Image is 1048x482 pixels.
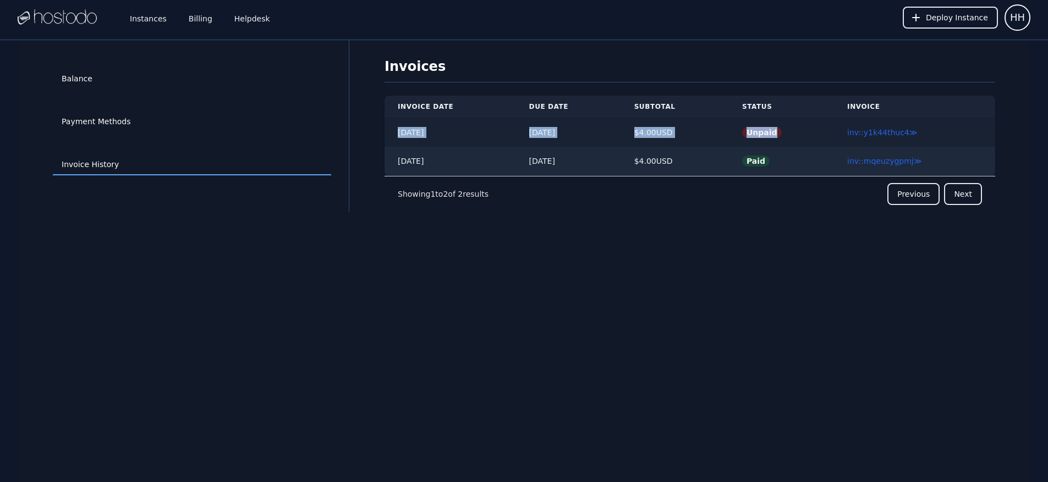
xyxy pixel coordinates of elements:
th: Invoice [834,96,995,118]
h1: Invoices [385,58,995,82]
img: Logo [18,9,97,26]
span: 2 [443,190,448,198]
span: HH [1010,10,1025,25]
nav: Pagination [385,176,995,212]
span: 1 [430,190,435,198]
div: $ 4.00 USD [634,127,716,138]
div: $ 4.00 USD [634,156,716,167]
button: Next [944,183,982,205]
button: User menu [1005,4,1030,31]
th: Subtotal [621,96,729,118]
span: Unpaid [742,127,782,138]
a: Invoice History [53,154,331,175]
p: Showing to of results [398,189,489,200]
th: Due Date [516,96,621,118]
span: 2 [458,190,463,198]
th: Invoice Date [385,96,516,118]
th: Status [729,96,834,118]
a: Balance [53,69,331,90]
td: [DATE] [385,118,516,147]
button: Previous [887,183,940,205]
a: Payment Methods [53,112,331,132]
span: Deploy Instance [926,12,988,23]
td: [DATE] [516,147,621,176]
td: [DATE] [516,118,621,147]
span: Paid [742,156,770,167]
a: inv::mqeuzygpmj≫ [847,157,921,165]
a: inv::y1k44thuc4≫ [847,128,917,137]
td: [DATE] [385,147,516,176]
button: Deploy Instance [903,7,998,29]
